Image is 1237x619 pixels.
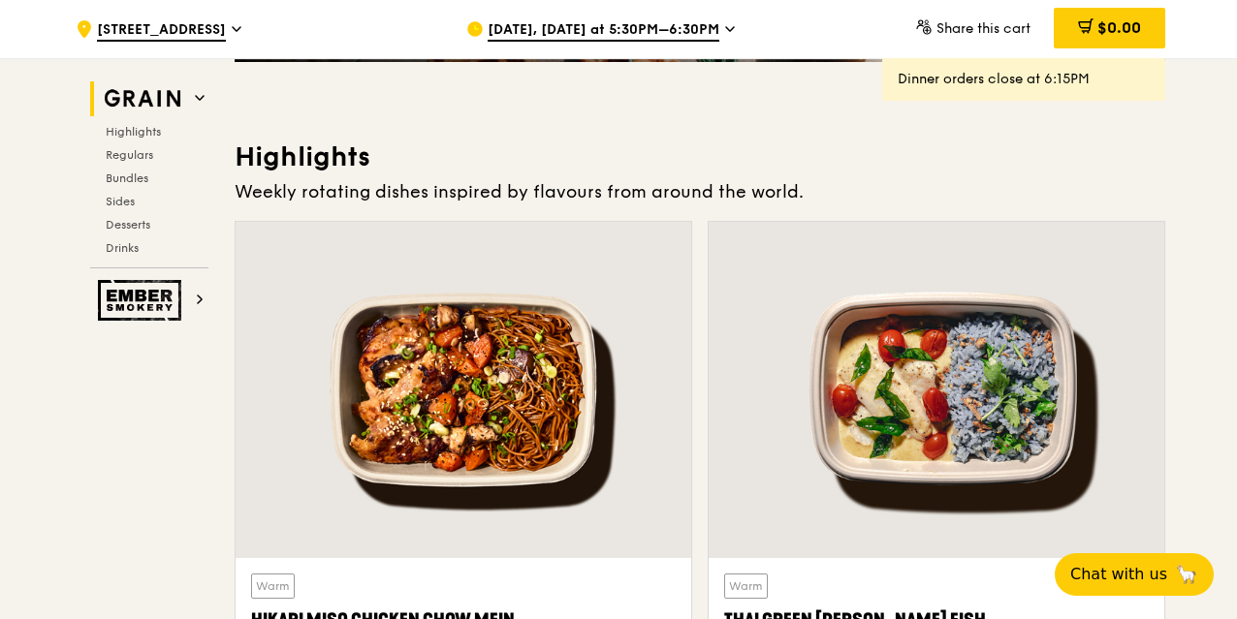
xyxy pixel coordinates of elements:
[1055,553,1214,596] button: Chat with us🦙
[488,20,719,42] span: [DATE], [DATE] at 5:30PM–6:30PM
[235,178,1165,205] div: Weekly rotating dishes inspired by flavours from around the world.
[106,171,148,185] span: Bundles
[1175,563,1198,586] span: 🦙
[106,218,150,232] span: Desserts
[235,139,1165,174] h3: Highlights
[106,195,135,208] span: Sides
[1070,563,1167,586] span: Chat with us
[898,70,1150,89] div: Dinner orders close at 6:15PM
[98,280,187,321] img: Ember Smokery web logo
[724,573,768,599] div: Warm
[97,20,226,42] span: [STREET_ADDRESS]
[106,125,161,139] span: Highlights
[106,241,139,255] span: Drinks
[98,81,187,116] img: Grain web logo
[106,148,153,162] span: Regulars
[251,573,295,599] div: Warm
[1097,18,1141,37] span: $0.00
[936,20,1031,37] span: Share this cart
